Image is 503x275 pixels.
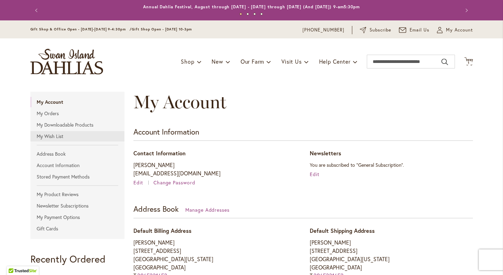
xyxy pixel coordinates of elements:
[240,13,242,15] button: 1 of 4
[253,13,256,15] button: 3 of 4
[212,58,223,65] span: New
[133,179,152,186] a: Edit
[30,212,125,222] a: My Payment Options
[310,227,375,234] span: Default Shipping Address
[30,160,125,171] a: Account Information
[30,120,125,130] a: My Downloadable Products
[133,204,179,214] strong: Address Book
[133,227,192,234] span: Default Billing Address
[281,58,301,65] span: Visit Us
[153,179,196,186] a: Change Password
[319,58,351,65] span: Help Center
[30,253,105,265] strong: Recently Ordered
[133,149,186,157] span: Contact Information
[30,3,44,17] button: Previous
[360,27,391,34] a: Subscribe
[302,27,344,34] a: [PHONE_NUMBER]
[30,172,125,182] a: Stored Payment Methods
[5,250,25,270] iframe: Launch Accessibility Center
[132,27,192,31] span: Gift Shop Open - [DATE] 10-3pm
[241,58,264,65] span: Our Farm
[459,3,473,17] button: Next
[310,161,473,169] p: You are subscribed to "General Subscription".
[185,207,230,213] a: Manage Addresses
[30,223,125,234] a: Gift Cards
[30,201,125,211] a: Newsletter Subscriptions
[246,13,249,15] button: 2 of 4
[437,27,473,34] button: My Account
[30,49,103,74] a: store logo
[30,149,125,159] a: Address Book
[143,4,360,9] a: Annual Dahlia Festival, August through [DATE] - [DATE] through [DATE] (And [DATE]) 9-am5:30pm
[133,179,143,186] span: Edit
[410,27,429,34] span: Email Us
[30,108,125,119] a: My Orders
[399,27,429,34] a: Email Us
[181,58,194,65] span: Shop
[133,161,296,177] p: [PERSON_NAME] [EMAIL_ADDRESS][DOMAIN_NAME]
[464,57,473,66] button: 1
[30,131,125,141] a: My Wish List
[30,97,125,107] strong: My Account
[370,27,391,34] span: Subscribe
[310,149,341,157] span: Newsletters
[446,27,473,34] span: My Account
[468,61,469,65] span: 1
[30,27,132,31] span: Gift Shop & Office Open - [DATE]-[DATE] 9-4:30pm /
[30,189,125,200] a: My Product Reviews
[260,13,263,15] button: 4 of 4
[310,171,319,177] a: Edit
[133,91,226,113] span: My Account
[133,127,199,137] strong: Account Information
